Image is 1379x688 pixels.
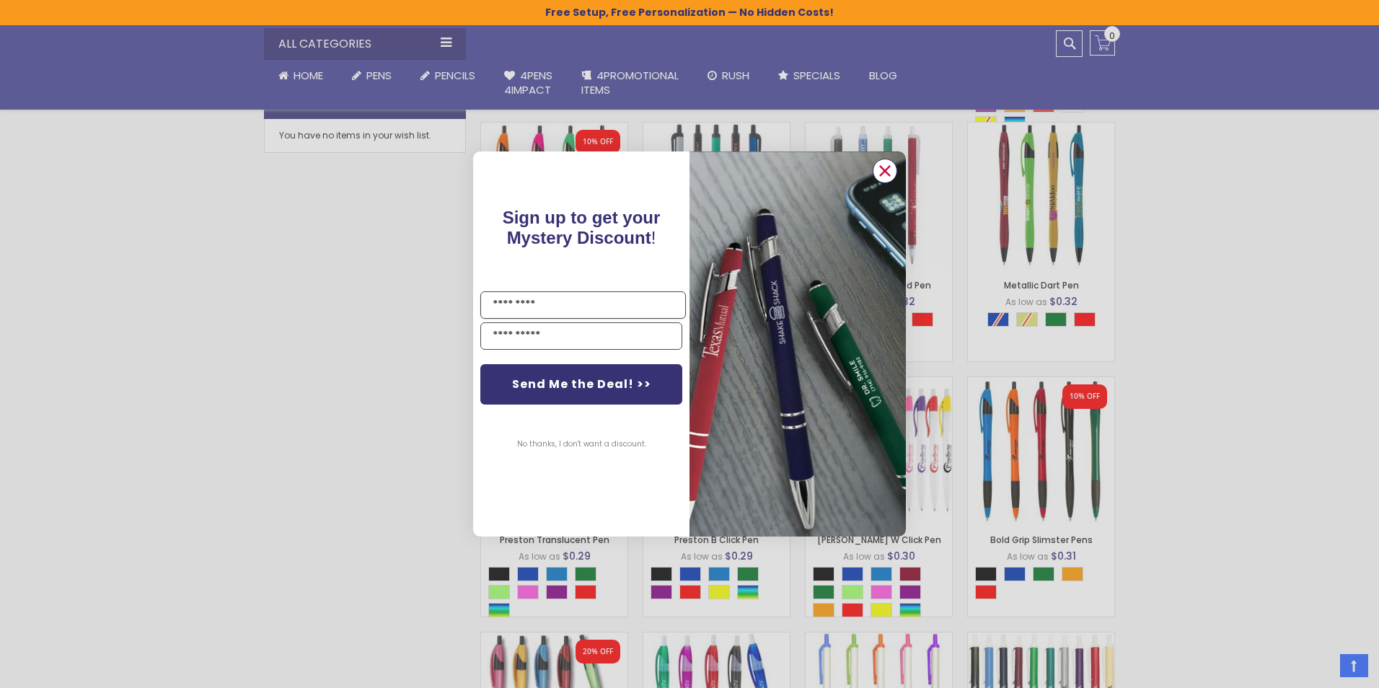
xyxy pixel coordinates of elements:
[503,208,661,247] span: !
[480,364,682,405] button: Send Me the Deal! >>
[873,159,897,183] button: Close dialog
[510,426,653,462] button: No thanks, I don't want a discount.
[689,151,906,536] img: pop-up-image
[503,208,661,247] span: Sign up to get your Mystery Discount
